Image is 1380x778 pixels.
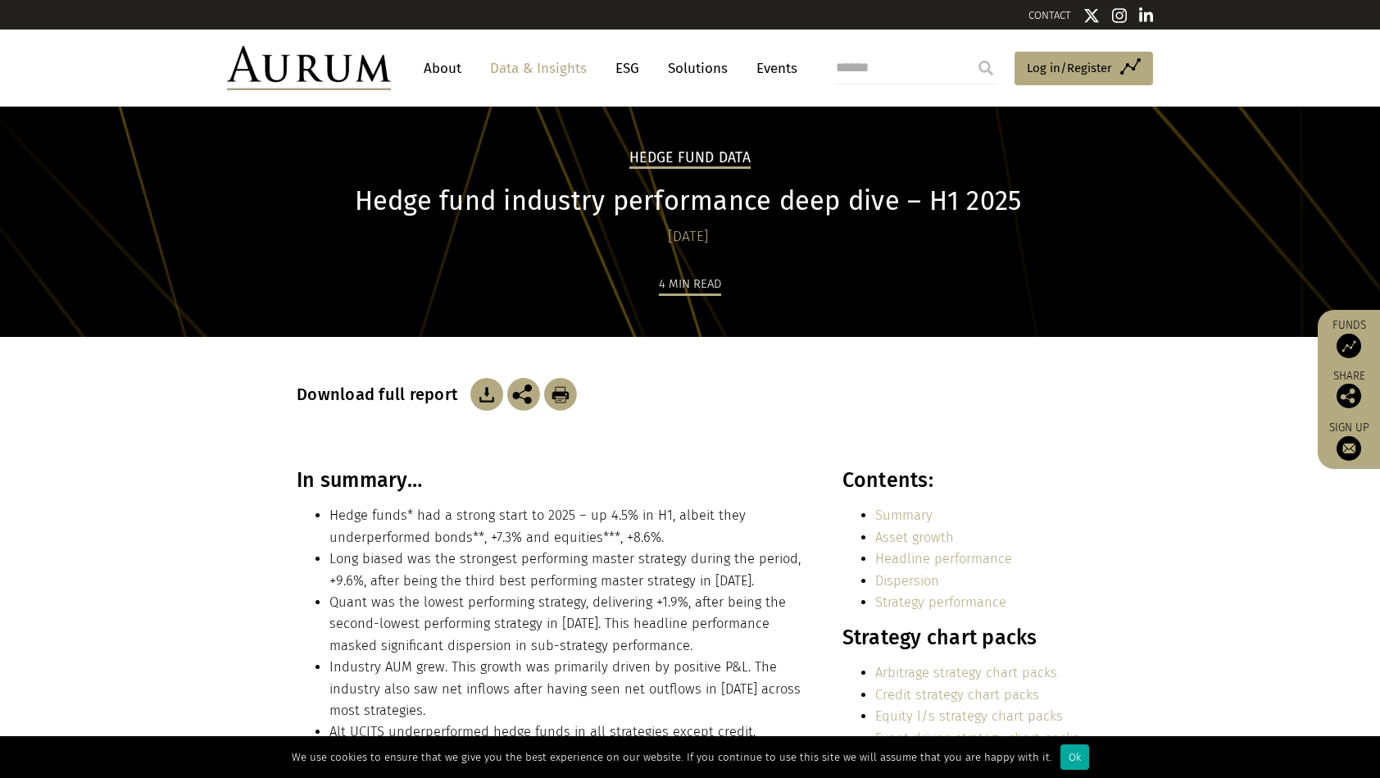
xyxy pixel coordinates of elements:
[329,505,806,548] li: Hedge funds* had a strong start to 2025 – up 4.5% in H1, albeit they underperformed bonds**, +7.3...
[1028,9,1071,21] a: CONTACT
[875,708,1063,724] a: Equity l/s strategy chart packs
[607,53,647,84] a: ESG
[1326,371,1372,408] div: Share
[227,46,391,90] img: Aurum
[660,53,736,84] a: Solutions
[875,687,1039,703] a: Credit strategy chart packs
[470,378,503,411] img: Download Article
[1337,384,1361,408] img: Share this post
[875,507,933,523] a: Summary
[482,53,595,84] a: Data & Insights
[297,185,1079,217] h1: Hedge fund industry performance deep dive – H1 2025
[875,730,1079,746] a: Event driven strategy chart packs
[329,657,806,721] li: Industry AUM grew. This growth was primarily driven by positive P&L. The industry also saw net in...
[875,551,1012,566] a: Headline performance
[544,378,577,411] img: Download Article
[507,378,540,411] img: Share this post
[629,149,751,169] h2: Hedge Fund Data
[329,721,806,743] li: Alt UCITS underperformed hedge funds in all strategies except credit.
[842,626,1079,650] h3: Strategy chart packs
[875,594,1006,610] a: Strategy performance
[1326,318,1372,358] a: Funds
[875,530,954,545] a: Asset growth
[415,53,470,84] a: About
[329,592,806,657] li: Quant was the lowest performing strategy, delivering +1.9%, after being the second-lowest perform...
[297,225,1079,248] div: [DATE]
[842,468,1079,493] h3: Contents:
[1083,7,1100,24] img: Twitter icon
[875,665,1057,680] a: Arbitrage strategy chart packs
[1015,52,1153,86] a: Log in/Register
[1139,7,1154,24] img: Linkedin icon
[748,53,797,84] a: Events
[1337,334,1361,358] img: Access Funds
[1060,744,1089,770] div: Ok
[1027,58,1112,78] span: Log in/Register
[1112,7,1127,24] img: Instagram icon
[659,274,721,296] div: 4 min read
[1326,421,1372,461] a: Sign up
[297,468,806,493] h3: In summary…
[969,52,1002,84] input: Submit
[1337,436,1361,461] img: Sign up to our newsletter
[875,573,939,589] a: Dispersion
[297,384,466,404] h3: Download full report
[329,548,806,592] li: Long biased was the strongest performing master strategy during the period, +9.6%, after being th...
